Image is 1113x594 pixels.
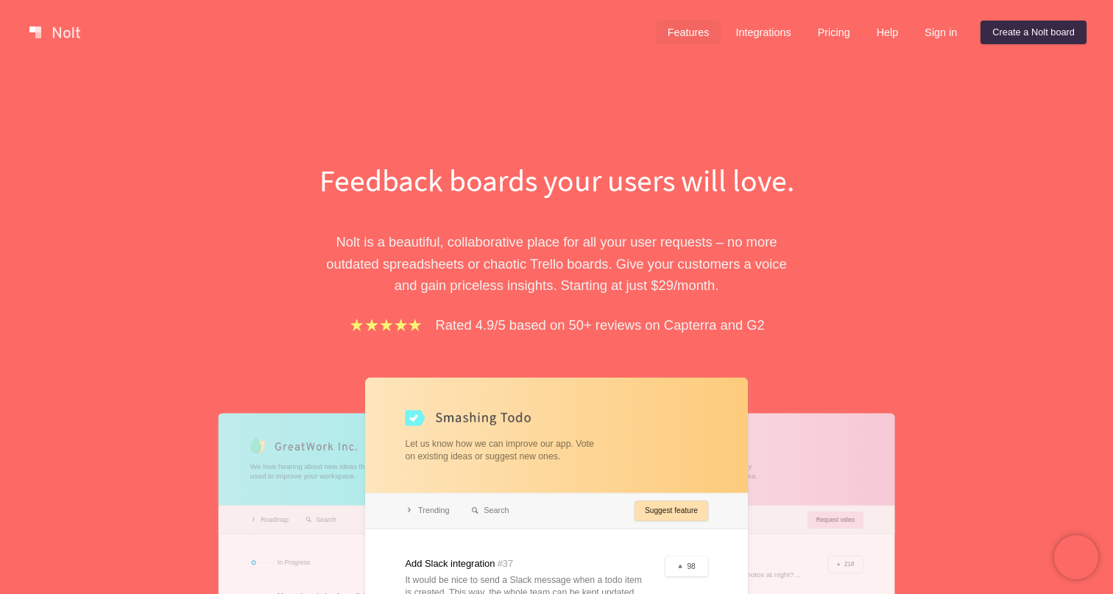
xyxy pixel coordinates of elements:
h1: Feedback boards your users will love. [303,159,810,202]
img: stars.b067e34983.png [348,317,423,333]
a: Create a Nolt board [981,21,1086,44]
a: Integrations [724,21,802,44]
a: Features [656,21,721,44]
a: Help [865,21,911,44]
p: Nolt is a beautiful, collaborative place for all your user requests – no more outdated spreadshee... [303,231,810,296]
a: Sign in [913,21,969,44]
iframe: Chatra live chat [1054,535,1098,579]
p: Rated 4.9/5 based on 50+ reviews on Capterra and G2 [436,314,765,336]
a: Pricing [806,21,862,44]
